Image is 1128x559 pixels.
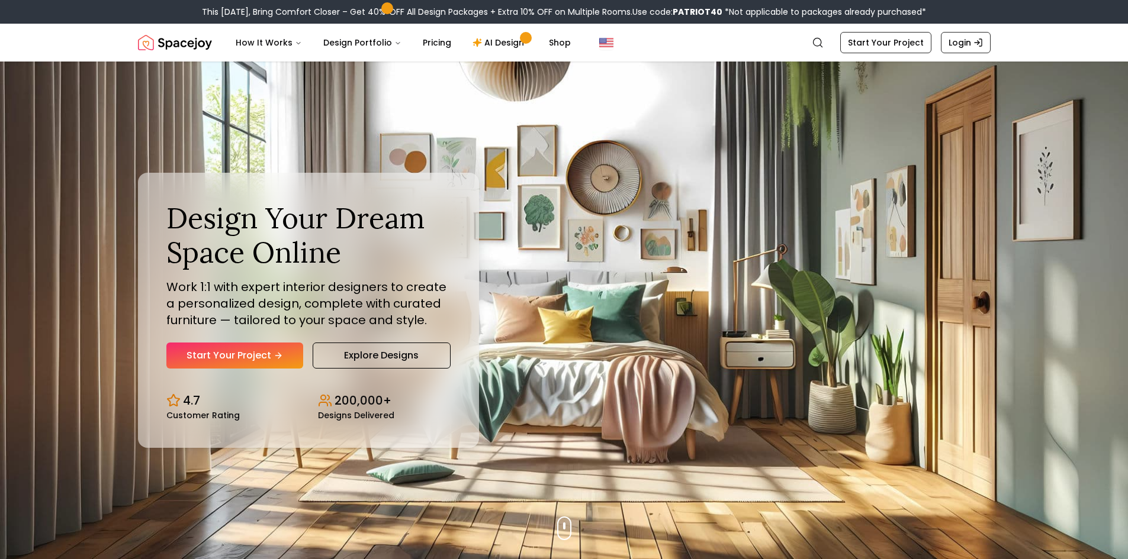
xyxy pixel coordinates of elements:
a: AI Design [463,31,537,54]
img: Spacejoy Logo [138,31,212,54]
small: Designs Delivered [318,411,394,419]
span: Use code: [632,6,722,18]
a: Start Your Project [840,32,931,53]
small: Customer Rating [166,411,240,419]
b: PATRIOT40 [673,6,722,18]
a: Shop [539,31,580,54]
nav: Main [226,31,580,54]
div: This [DATE], Bring Comfort Closer – Get 40% OFF All Design Packages + Extra 10% OFF on Multiple R... [202,6,926,18]
a: Start Your Project [166,342,303,369]
img: United States [599,35,613,50]
h1: Design Your Dream Space Online [166,201,451,269]
p: Work 1:1 with expert interior designers to create a personalized design, complete with curated fu... [166,279,451,328]
span: *Not applicable to packages already purchased* [722,6,926,18]
a: Spacejoy [138,31,212,54]
p: 4.7 [183,392,200,409]
a: Login [941,32,991,53]
button: Design Portfolio [314,31,411,54]
div: Design stats [166,383,451,419]
nav: Global [138,24,991,62]
a: Pricing [413,31,461,54]
button: How It Works [226,31,311,54]
p: 200,000+ [335,392,391,409]
a: Explore Designs [313,342,451,369]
